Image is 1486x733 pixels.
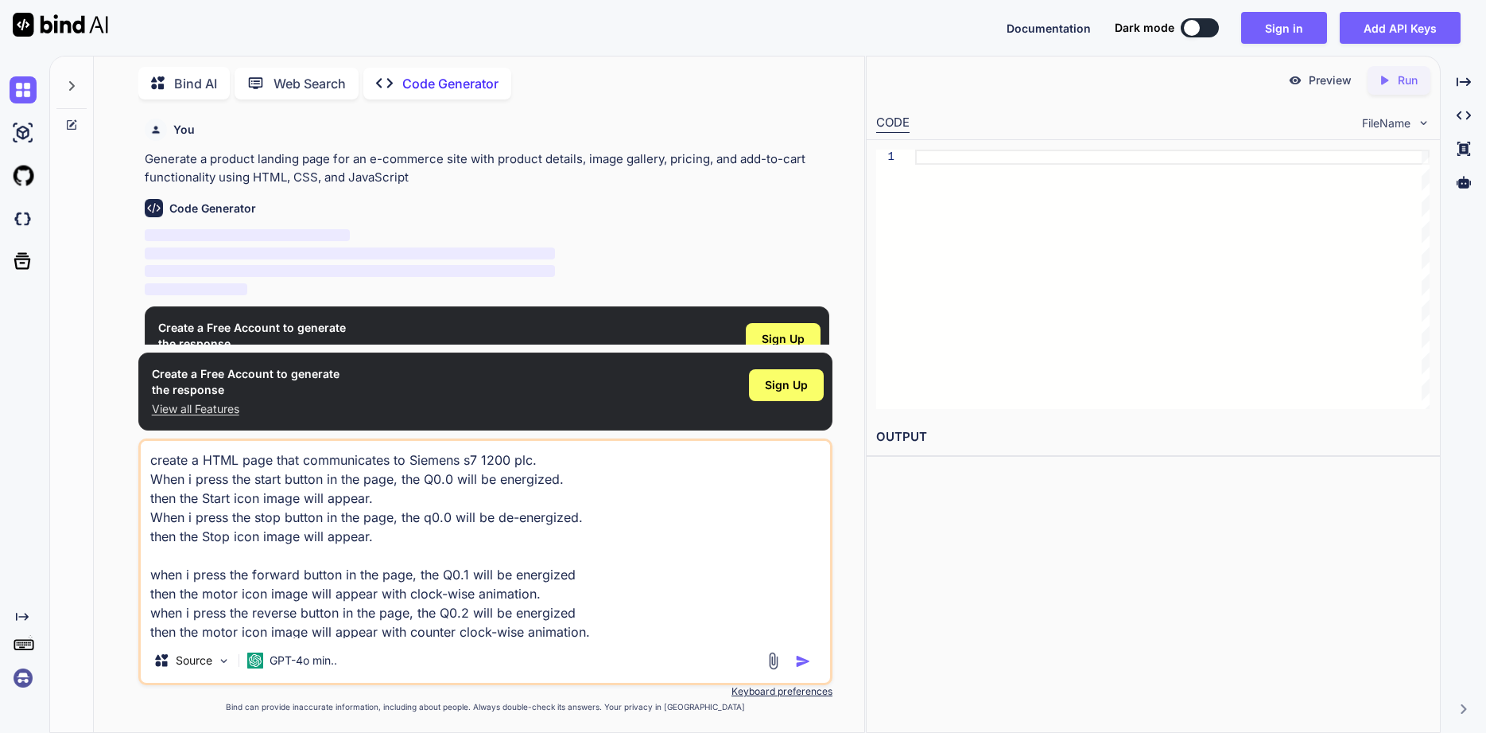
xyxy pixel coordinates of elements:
p: View all Features [152,401,339,417]
h6: Code Generator [169,201,256,216]
span: FileName [1362,115,1410,131]
p: Bind AI [174,74,217,93]
button: Documentation [1007,20,1091,37]
span: Documentation [1007,21,1091,35]
div: 1 [876,150,894,165]
img: icon [795,653,811,669]
p: Code Generator [402,74,499,93]
p: Source [176,653,212,669]
img: githubLight [10,162,37,189]
span: Dark mode [1115,20,1174,36]
button: Add API Keys [1340,12,1461,44]
h2: OUTPUT [867,419,1440,456]
img: preview [1288,73,1302,88]
span: ‌ [145,229,350,241]
img: GPT-4o mini [247,653,263,669]
img: signin [10,665,37,692]
h1: Create a Free Account to generate the response [158,320,346,352]
img: darkCloudIdeIcon [10,205,37,232]
textarea: create a HTML page that communicates to Siemens s7 1200 plc. When i press the start button in the... [141,441,830,638]
img: Bind AI [13,13,108,37]
p: GPT-4o min.. [270,653,337,669]
img: ai-studio [10,119,37,146]
h6: You [173,122,195,138]
div: CODE [876,114,910,133]
span: ‌ [145,248,556,259]
p: Generate a product landing page for an e-commerce site with product details, image gallery, prici... [145,150,829,186]
p: Keyboard preferences [138,685,832,698]
p: Preview [1309,72,1352,88]
span: ‌ [145,283,247,295]
img: Pick Models [217,654,231,668]
img: attachment [764,652,782,670]
p: Web Search [274,74,346,93]
span: Sign Up [765,377,808,393]
img: chevron down [1417,116,1430,130]
button: Sign in [1241,12,1327,44]
p: Bind can provide inaccurate information, including about people. Always double-check its answers.... [138,701,832,713]
img: chat [10,76,37,103]
span: ‌ [145,265,556,277]
span: Sign Up [762,331,805,347]
h1: Create a Free Account to generate the response [152,366,339,398]
p: Run [1398,72,1418,88]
